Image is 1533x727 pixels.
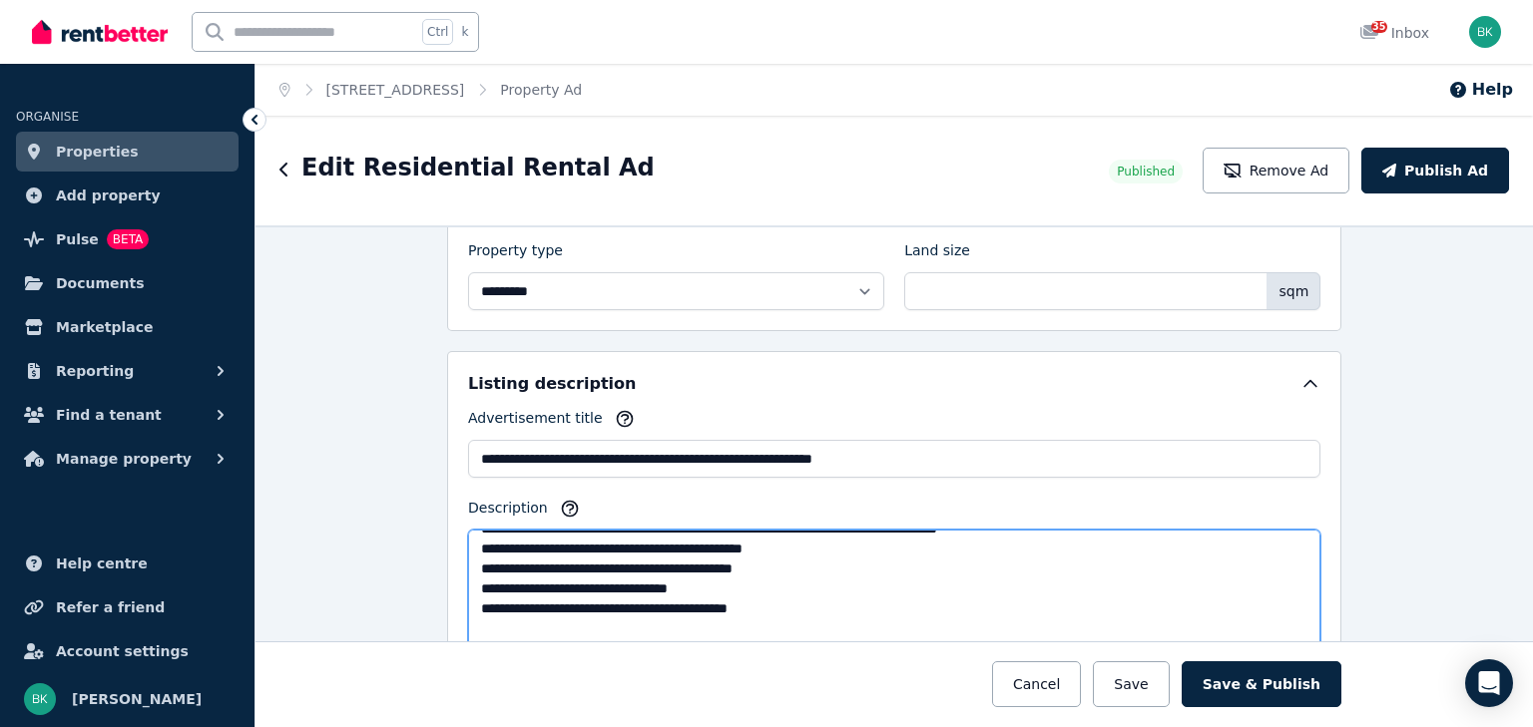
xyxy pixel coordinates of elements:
[1361,148,1509,193] button: Publish Ad
[1182,661,1341,707] button: Save & Publish
[16,631,239,671] a: Account settings
[255,64,606,116] nav: Breadcrumb
[422,19,453,45] span: Ctrl
[326,82,465,98] a: [STREET_ADDRESS]
[16,219,239,259] a: PulseBETA
[16,132,239,172] a: Properties
[107,229,149,249] span: BETA
[1371,21,1387,33] span: 35
[56,639,189,663] span: Account settings
[72,687,202,711] span: [PERSON_NAME]
[16,351,239,391] button: Reporting
[16,307,239,347] a: Marketplace
[500,82,582,98] a: Property Ad
[468,408,603,436] label: Advertisement title
[56,183,161,207] span: Add property
[16,439,239,479] button: Manage property
[56,140,139,164] span: Properties
[56,227,99,251] span: Pulse
[56,595,165,619] span: Refer a friend
[301,152,655,183] h1: Edit Residential Rental Ad
[992,661,1081,707] button: Cancel
[56,447,192,471] span: Manage property
[16,587,239,627] a: Refer a friend
[16,395,239,435] button: Find a tenant
[1359,23,1429,43] div: Inbox
[16,544,239,583] a: Help centre
[24,683,56,715] img: bella karapetian
[468,372,636,396] h5: Listing description
[32,17,168,47] img: RentBetter
[468,498,548,526] label: Description
[1469,16,1501,48] img: bella karapetian
[56,551,148,575] span: Help centre
[16,176,239,215] a: Add property
[1093,661,1169,707] button: Save
[468,240,563,268] label: Property type
[904,240,970,268] label: Land size
[1448,78,1513,102] button: Help
[56,315,153,339] span: Marketplace
[56,359,134,383] span: Reporting
[1465,659,1513,707] div: Open Intercom Messenger
[16,110,79,124] span: ORGANISE
[1117,164,1175,180] span: Published
[56,271,145,295] span: Documents
[56,403,162,427] span: Find a tenant
[16,263,239,303] a: Documents
[461,24,468,40] span: k
[1203,148,1349,193] button: Remove Ad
